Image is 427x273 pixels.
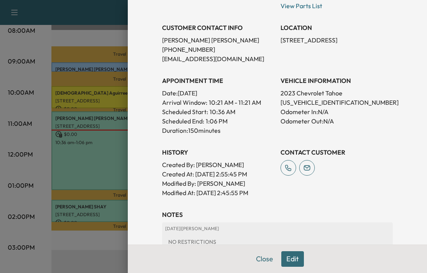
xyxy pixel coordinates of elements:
p: Date: [DATE] [162,88,274,98]
p: [DATE] | [PERSON_NAME] [165,225,390,232]
h3: APPOINTMENT TIME [162,76,274,85]
button: Edit [281,251,304,267]
p: [US_VEHICLE_IDENTIFICATION_NUMBER] [281,98,393,107]
h3: LOCATION [281,23,393,32]
h3: VEHICLE INFORMATION [281,76,393,85]
p: Duration: 150 minutes [162,126,274,135]
p: [PERSON_NAME] [PERSON_NAME] [162,35,274,45]
div: NO RESTRICTIONS [165,235,390,249]
p: Odometer Out: N/A [281,116,393,126]
p: 2023 Chevrolet Tahoe [281,88,393,98]
h3: CUSTOMER CONTACT INFO [162,23,274,32]
p: [PHONE_NUMBER] [162,45,274,54]
p: Created By : [PERSON_NAME] [162,160,274,169]
h3: NOTES [162,210,393,219]
p: 10:36 AM [210,107,235,116]
p: Created At : [DATE] 2:55:45 PM [162,169,274,179]
span: 10:21 AM - 11:21 AM [209,98,261,107]
button: Close [251,251,278,267]
p: Modified At : [DATE] 2:45:55 PM [162,188,274,197]
p: Odometer In: N/A [281,107,393,116]
p: Modified By : [PERSON_NAME] [162,179,274,188]
h3: History [162,148,274,157]
p: [EMAIL_ADDRESS][DOMAIN_NAME] [162,54,274,63]
p: [STREET_ADDRESS] [281,35,393,45]
p: Arrival Window: [162,98,274,107]
p: Scheduled Start: [162,107,208,116]
p: Scheduled End: [162,116,204,126]
p: 1:06 PM [206,116,228,126]
h3: CONTACT CUSTOMER [281,148,393,157]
